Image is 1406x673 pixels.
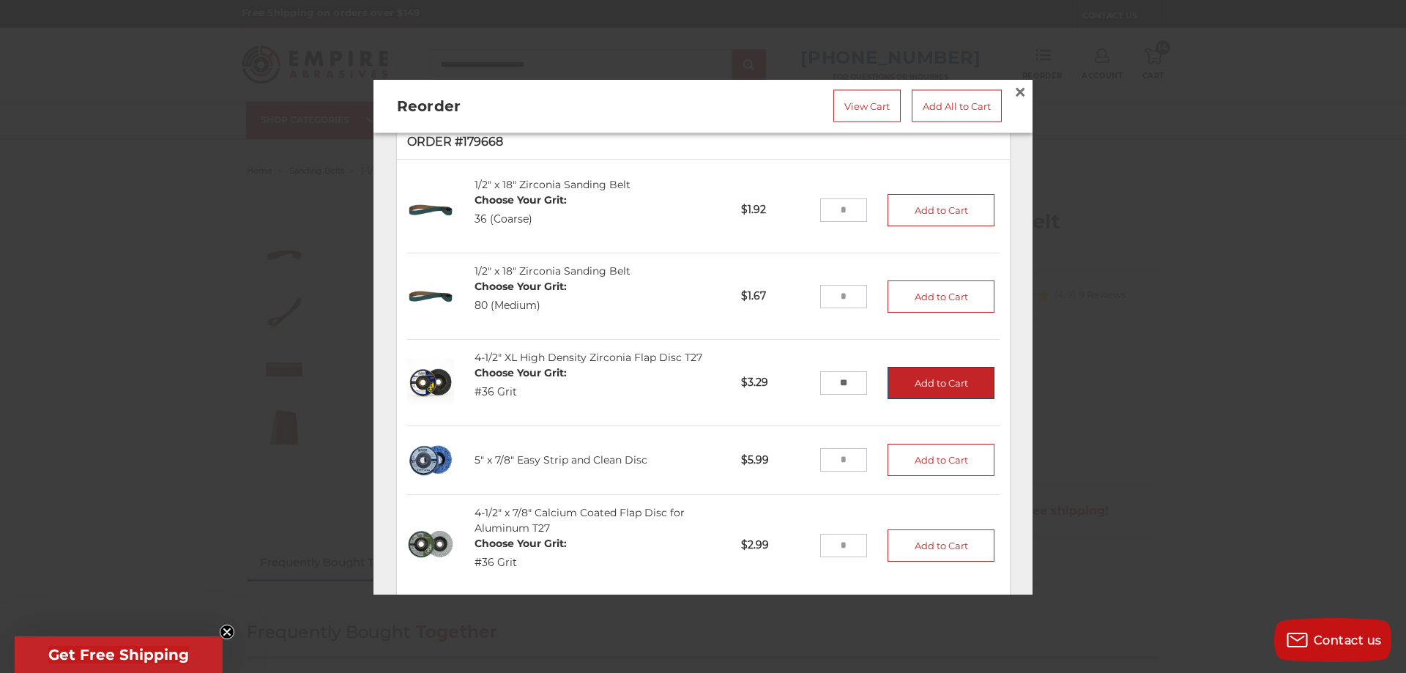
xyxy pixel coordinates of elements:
[407,187,455,234] img: 1/2
[731,365,819,401] p: $3.29
[888,194,994,226] button: Add to Cart
[407,437,455,485] img: 5
[397,94,639,116] h2: Reorder
[220,625,234,639] button: Close teaser
[1274,618,1391,662] button: Contact us
[407,360,455,407] img: 4-1/2
[731,528,819,564] p: $2.99
[888,529,994,562] button: Add to Cart
[888,445,994,477] button: Add to Cart
[1314,633,1382,647] span: Contact us
[475,366,567,382] dt: Choose Your Grit:
[1008,80,1032,103] a: Close
[407,522,455,570] img: 4-1/2
[407,134,1000,152] p: Order #179668
[475,212,567,228] dd: 36 (Coarse)
[475,179,631,192] a: 1/2" x 18" Zirconia Sanding Belt
[475,506,685,535] a: 4-1/2" x 7/8" Calcium Coated Flap Disc for Aluminum T27
[475,299,567,314] dd: 80 (Medium)
[15,636,223,673] div: Get Free ShippingClose teaser
[731,279,819,315] p: $1.67
[731,442,819,478] p: $5.99
[475,352,702,365] a: 4-1/2" XL High Density Zirconia Flap Disc T27
[475,453,647,466] a: 5" x 7/8" Easy Strip and Clean Disc
[1013,77,1027,105] span: ×
[912,89,1002,122] a: Add All to Cart
[48,646,189,663] span: Get Free Shipping
[475,265,631,278] a: 1/2" x 18" Zirconia Sanding Belt
[475,385,567,401] dd: #36 Grit
[888,280,994,313] button: Add to Cart
[475,536,567,551] dt: Choose Your Grit:
[475,193,567,209] dt: Choose Your Grit:
[475,555,567,570] dd: #36 Grit
[475,280,567,295] dt: Choose Your Grit:
[888,367,994,399] button: Add to Cart
[407,273,455,321] img: 1/2
[731,193,819,228] p: $1.92
[833,89,901,122] a: View Cart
